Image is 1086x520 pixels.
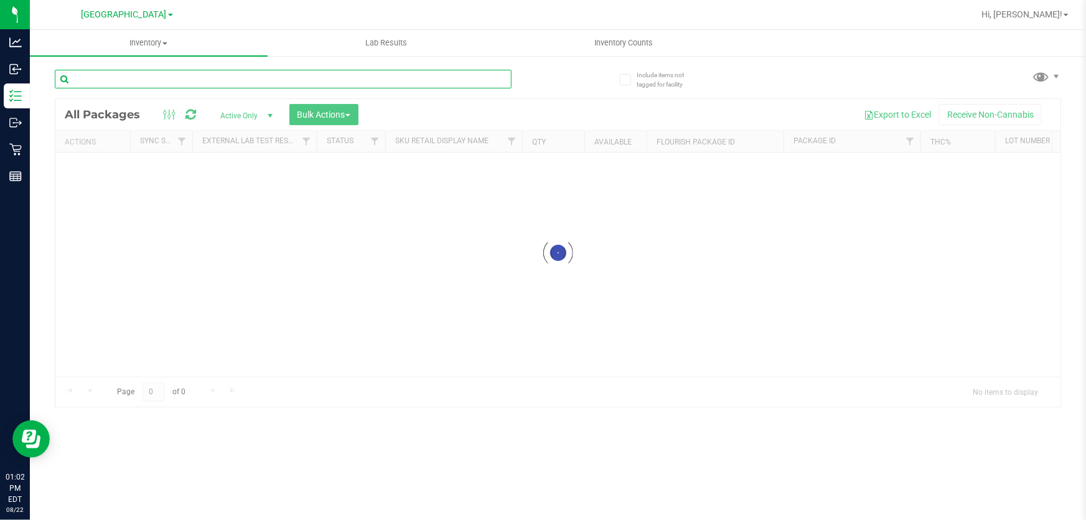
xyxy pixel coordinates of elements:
[981,9,1062,19] span: Hi, [PERSON_NAME]!
[9,170,22,182] inline-svg: Reports
[30,30,268,56] a: Inventory
[9,116,22,129] inline-svg: Outbound
[6,505,24,514] p: 08/22
[349,37,424,49] span: Lab Results
[6,471,24,505] p: 01:02 PM EDT
[82,9,167,20] span: [GEOGRAPHIC_DATA]
[578,37,670,49] span: Inventory Counts
[505,30,743,56] a: Inventory Counts
[55,70,512,88] input: Search Package ID, Item Name, SKU, Lot or Part Number...
[9,90,22,102] inline-svg: Inventory
[268,30,505,56] a: Lab Results
[30,37,268,49] span: Inventory
[9,63,22,75] inline-svg: Inbound
[9,36,22,49] inline-svg: Analytics
[12,420,50,458] iframe: Resource center
[9,143,22,156] inline-svg: Retail
[637,70,699,89] span: Include items not tagged for facility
